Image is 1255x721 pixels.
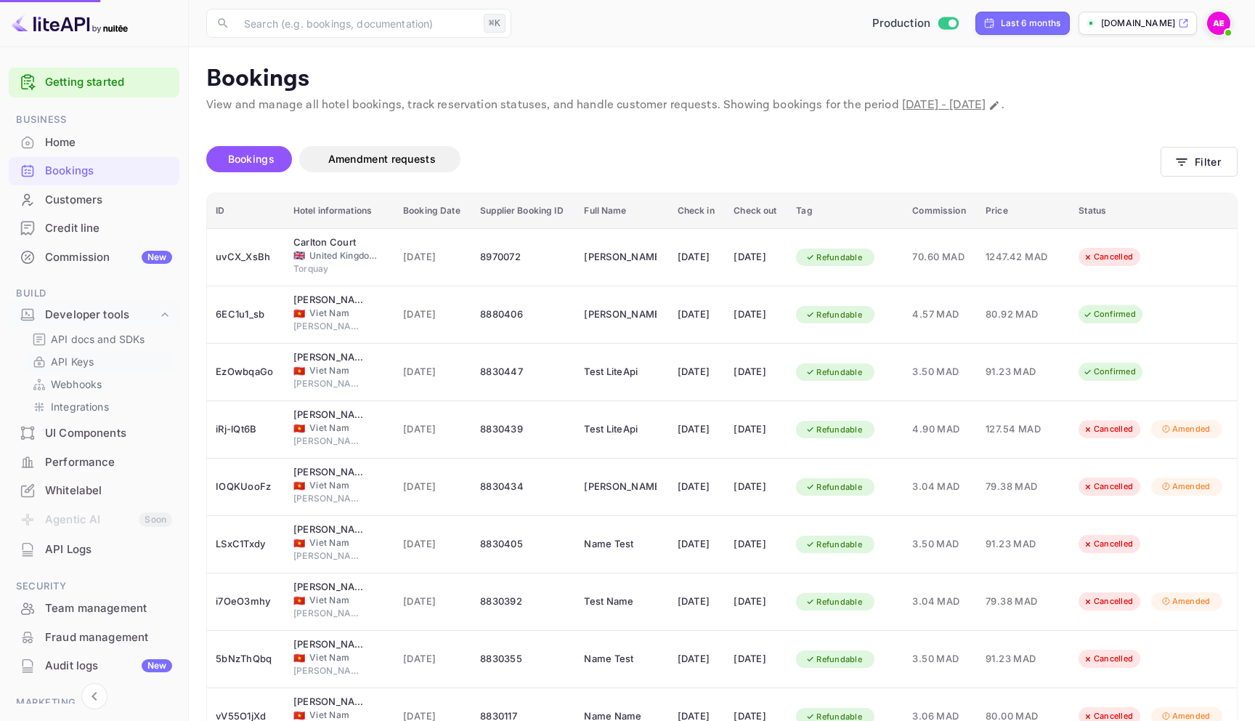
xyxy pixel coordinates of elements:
a: Bookings [9,157,179,184]
span: Production [872,15,931,32]
div: Refundable [796,249,872,267]
span: 79.38 MAD [986,594,1058,610]
span: [PERSON_NAME] [293,377,366,390]
span: 3.50 MAD [912,651,968,667]
div: Achraf Elkhaier [584,475,657,499]
div: Bookings [9,157,179,185]
div: [DATE] [734,360,779,384]
div: 8830434 [480,475,566,499]
span: 127.54 MAD [986,422,1058,438]
th: Booking Date [394,193,471,229]
span: [PERSON_NAME] [293,607,366,620]
span: United Kingdom of [GEOGRAPHIC_DATA] and [GEOGRAPHIC_DATA] [309,249,382,262]
th: Hotel informations [285,193,394,229]
button: Filter [1161,147,1238,177]
div: Carlton Court [293,235,366,250]
div: CommissionNew [9,243,179,272]
div: Integrations [26,396,174,417]
span: Viet Nam [293,366,305,376]
button: Collapse navigation [81,683,107,709]
a: Whitelabel [9,477,179,504]
div: New [142,659,172,672]
a: Home [9,129,179,156]
span: [DATE] [403,651,463,667]
div: Test LiteApi [584,360,657,384]
div: Trieu Dang Hotel [293,350,366,365]
div: [DATE] [678,590,717,613]
span: Viet Nam [293,424,305,433]
div: API Logs [9,536,179,564]
div: Trieu Dang Hotel [293,408,366,422]
span: Viet Nam [293,653,305,663]
div: Commission [45,249,172,266]
span: [DATE] [403,594,463,610]
div: [DATE] [734,590,779,613]
span: Viet Nam [293,711,305,720]
div: API Logs [45,541,172,558]
div: Switch to Sandbox mode [866,15,964,32]
div: API docs and SDKs [26,329,174,350]
a: Customers [9,186,179,213]
div: Trieu Dang Hotel [293,637,366,652]
div: Whitelabel [45,483,172,499]
a: Integrations [32,399,168,414]
div: Refundable [796,421,872,439]
div: API Keys [26,351,174,372]
span: Viet Nam [309,536,382,549]
div: Fraud management [9,624,179,652]
div: Audit logsNew [9,652,179,680]
div: Credit line [45,220,172,237]
div: [DATE] [734,418,779,441]
div: Cancelled [1073,478,1142,496]
span: 3.04 MAD [912,594,968,610]
span: Viet Nam [309,594,382,607]
span: 4.90 MAD [912,422,968,438]
div: [DATE] [678,360,717,384]
span: Viet Nam [293,539,305,548]
a: Webhooks [32,376,168,392]
div: Test Name [584,590,657,613]
div: UI Components [45,425,172,442]
span: 1247.42 MAD [986,249,1058,265]
div: Credit line [9,214,179,243]
div: [DATE] [734,246,779,269]
div: 8830355 [480,648,566,671]
div: Name Test [584,533,657,556]
span: 80.92 MAD [986,307,1058,323]
a: Credit line [9,214,179,241]
a: CommissionNew [9,243,179,270]
div: Customers [45,192,172,209]
th: Status [1070,193,1237,229]
a: Audit logsNew [9,652,179,679]
div: [DATE] [678,533,717,556]
span: [PERSON_NAME] [293,320,366,333]
div: [DATE] [734,533,779,556]
th: Full Name [575,193,668,229]
div: Developer tools [45,307,158,323]
div: Last 6 months [1001,17,1060,30]
div: Confirmed [1073,363,1145,381]
div: Team management [45,600,172,617]
span: [DATE] [403,536,463,552]
div: UI Components [9,419,179,448]
img: achraf Elkhaier [1207,12,1230,35]
div: 8830447 [480,360,566,384]
span: Viet Nam [309,422,382,435]
a: API Keys [32,354,168,369]
span: 91.23 MAD [986,536,1058,552]
span: Torquay [293,262,366,275]
div: Confirmed [1073,305,1145,323]
span: Build [9,286,179,302]
span: 91.23 MAD [986,651,1058,667]
a: Performance [9,448,179,475]
div: Refundable [796,593,872,611]
div: ⌘K [484,14,505,33]
span: [DATE] [403,249,463,265]
th: Commission [903,193,977,229]
span: Viet Nam [309,479,382,492]
div: [DATE] [678,303,717,326]
div: account-settings tabs [206,146,1161,172]
div: 8830392 [480,590,566,613]
div: Home [45,134,172,151]
a: Fraud management [9,624,179,650]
